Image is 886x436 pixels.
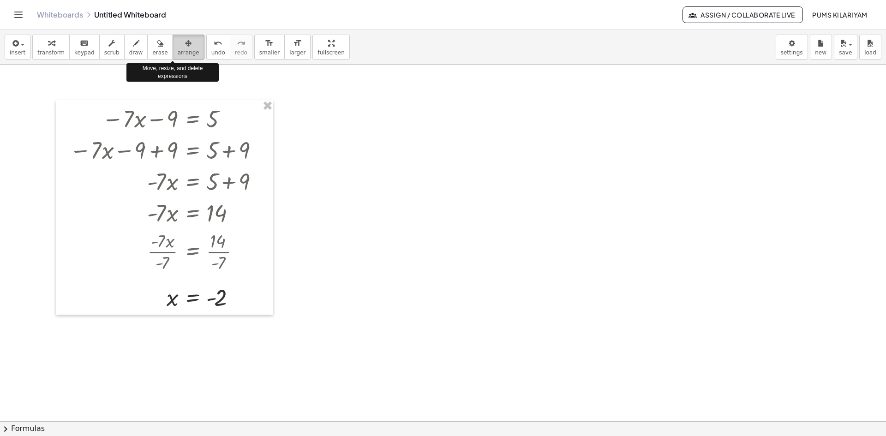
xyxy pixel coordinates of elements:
span: load [864,49,876,56]
button: load [859,35,881,60]
button: settings [776,35,808,60]
span: insert [10,49,25,56]
i: undo [214,38,222,49]
i: keyboard [80,38,89,49]
button: scrub [99,35,125,60]
button: undoundo [206,35,230,60]
span: new [815,49,826,56]
span: erase [152,49,168,56]
span: keypad [74,49,95,56]
a: Whiteboards [37,10,83,19]
div: Move, resize, and delete expressions [126,63,219,82]
button: insert [5,35,30,60]
button: save [834,35,857,60]
button: Toggle navigation [11,7,26,22]
i: format_size [293,38,302,49]
span: settings [781,49,803,56]
span: redo [235,49,247,56]
span: draw [129,49,143,56]
span: scrub [104,49,120,56]
button: draw [124,35,148,60]
span: arrange [178,49,199,56]
button: erase [147,35,173,60]
span: Pums kilariyam [812,11,868,19]
button: format_sizelarger [284,35,311,60]
i: redo [237,38,245,49]
span: smaller [259,49,280,56]
button: new [810,35,832,60]
span: transform [37,49,65,56]
button: keyboardkeypad [69,35,100,60]
button: redoredo [230,35,252,60]
i: format_size [265,38,274,49]
span: larger [289,49,305,56]
span: undo [211,49,225,56]
button: arrange [173,35,204,60]
span: fullscreen [317,49,344,56]
button: transform [32,35,70,60]
button: format_sizesmaller [254,35,285,60]
button: Pums kilariyam [805,6,875,23]
span: save [839,49,852,56]
button: fullscreen [312,35,349,60]
button: Assign / Collaborate Live [682,6,803,23]
span: Assign / Collaborate Live [690,11,795,19]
